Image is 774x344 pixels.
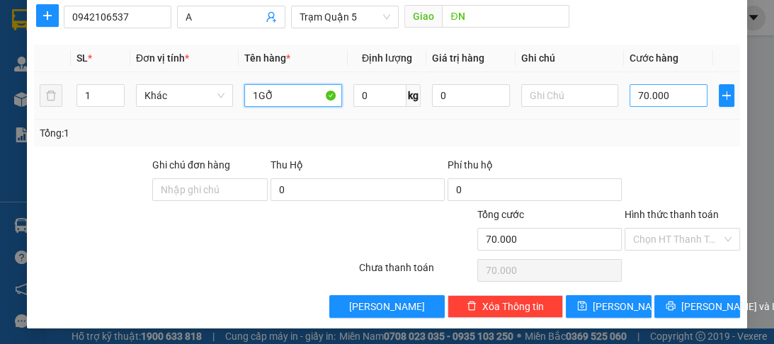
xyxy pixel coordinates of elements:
span: save [577,301,587,312]
span: Xóa Thông tin [482,299,544,314]
span: Khác [144,85,224,106]
th: Ghi chú [516,45,624,72]
input: Ghi chú đơn hàng [152,178,268,201]
input: VD: Bàn, Ghế [244,84,341,107]
button: plus [719,84,734,107]
span: SL [76,52,88,64]
input: Ghi Chú [521,84,618,107]
span: [PERSON_NAME] [593,299,668,314]
button: deleteXóa Thông tin [448,295,563,318]
span: Trạm Quận 5 [300,6,390,28]
input: Dọc đường [442,5,569,28]
span: Định lượng [362,52,412,64]
input: 0 [432,84,510,107]
span: Tổng cước [477,209,524,220]
span: plus [719,90,734,101]
span: plus [37,10,58,21]
label: Hình thức thanh toán [625,209,719,220]
span: Cước hàng [630,52,678,64]
span: kg [406,84,421,107]
span: Giao [404,5,442,28]
span: Đơn vị tính [136,52,189,64]
div: Phí thu hộ [448,157,622,178]
label: Ghi chú đơn hàng [152,159,230,171]
span: user-add [266,11,277,23]
button: plus [36,4,59,27]
span: delete [467,301,477,312]
div: Chưa thanh toán [358,260,476,285]
span: Giá trị hàng [432,52,484,64]
span: printer [666,301,676,312]
span: Thu Hộ [271,159,303,171]
button: delete [40,84,62,107]
button: [PERSON_NAME] [329,295,445,318]
span: Tên hàng [244,52,290,64]
button: save[PERSON_NAME] [566,295,651,318]
span: [PERSON_NAME] [349,299,425,314]
button: printer[PERSON_NAME] và In [654,295,740,318]
div: Tổng: 1 [40,125,300,141]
